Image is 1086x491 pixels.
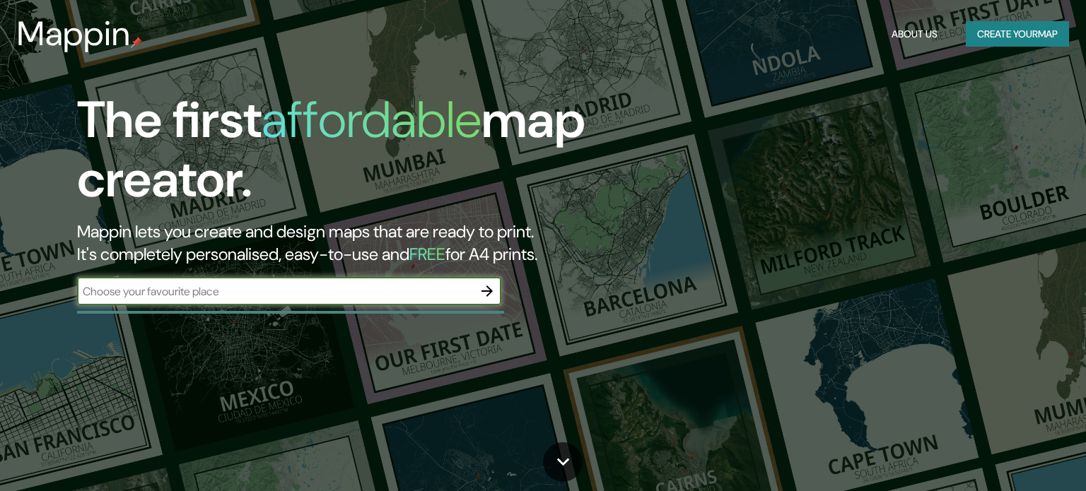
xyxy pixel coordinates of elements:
h1: The first map creator. [77,90,620,220]
img: mappin-pin [131,37,142,48]
h2: Mappin lets you create and design maps that are ready to print. It's completely personalised, eas... [77,220,620,266]
h3: Mappin [17,14,131,54]
h1: affordable [262,87,481,153]
button: About Us [886,21,943,47]
h5: FREE [409,243,445,265]
input: Choose your favourite place [77,283,473,300]
button: Create yourmap [966,21,1069,47]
